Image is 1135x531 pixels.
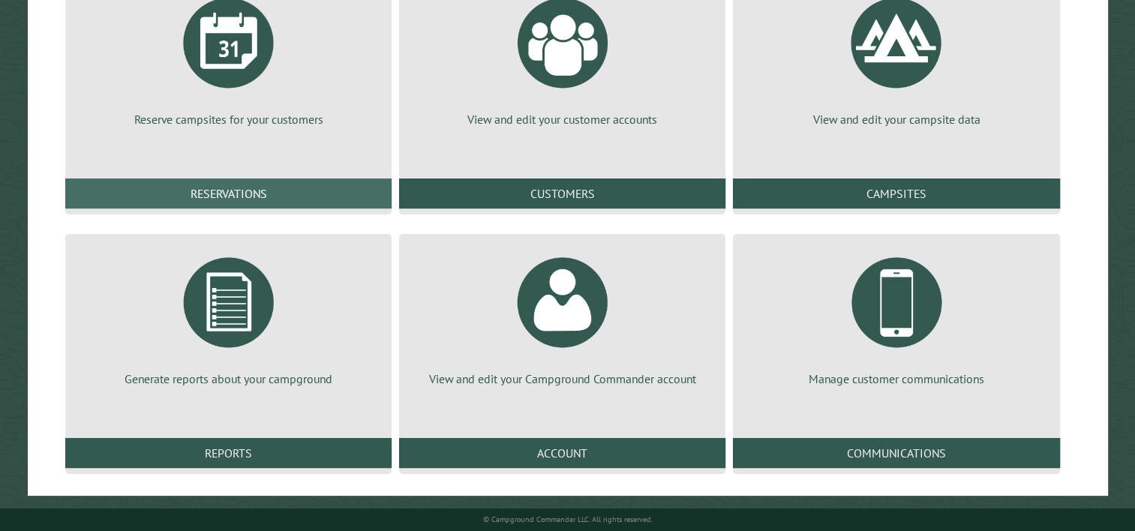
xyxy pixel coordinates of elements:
[417,246,707,387] a: View and edit your Campground Commander account
[399,438,725,468] a: Account
[733,178,1059,208] a: Campsites
[65,438,392,468] a: Reports
[83,111,374,127] p: Reserve campsites for your customers
[417,370,707,387] p: View and edit your Campground Commander account
[751,111,1041,127] p: View and edit your campsite data
[83,246,374,387] a: Generate reports about your campground
[751,370,1041,387] p: Manage customer communications
[65,178,392,208] a: Reservations
[83,370,374,387] p: Generate reports about your campground
[399,178,725,208] a: Customers
[417,111,707,127] p: View and edit your customer accounts
[733,438,1059,468] a: Communications
[751,246,1041,387] a: Manage customer communications
[483,514,653,524] small: © Campground Commander LLC. All rights reserved.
